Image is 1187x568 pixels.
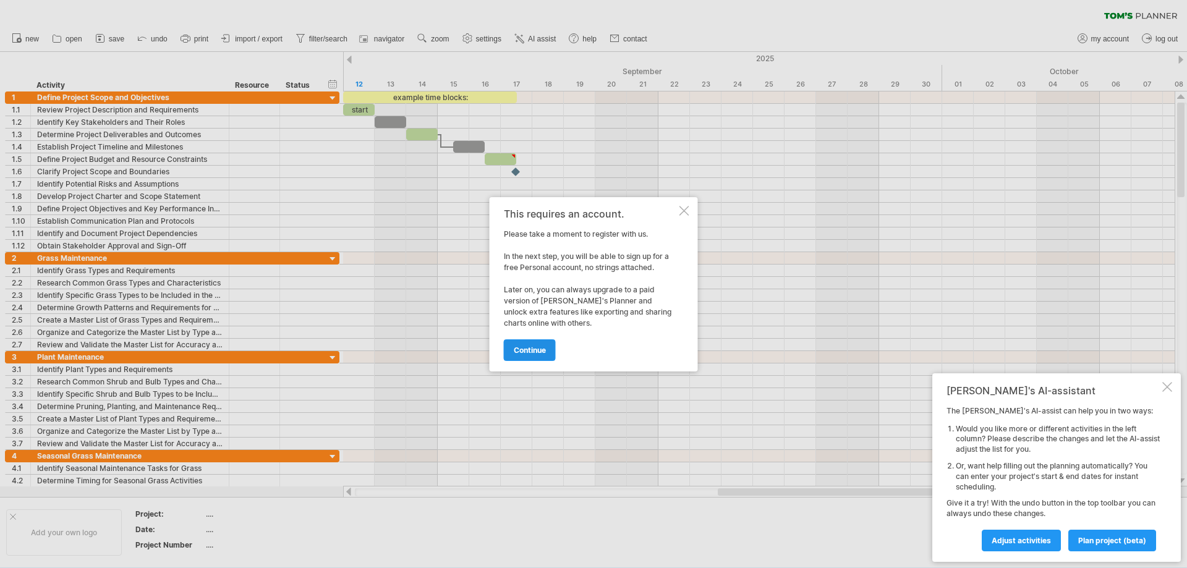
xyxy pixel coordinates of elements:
[1078,536,1146,545] span: plan project (beta)
[947,384,1160,397] div: [PERSON_NAME]'s AI-assistant
[956,424,1160,455] li: Would you like more or different activities in the left column? Please describe the changes and l...
[514,345,546,355] span: continue
[504,208,677,360] div: Please take a moment to register with us. In the next step, you will be able to sign up for a fre...
[992,536,1051,545] span: Adjust activities
[947,406,1160,551] div: The [PERSON_NAME]'s AI-assist can help you in two ways: Give it a try! With the undo button in th...
[504,339,556,361] a: continue
[504,208,677,219] div: This requires an account.
[1068,530,1156,551] a: plan project (beta)
[956,461,1160,492] li: Or, want help filling out the planning automatically? You can enter your project's start & end da...
[982,530,1061,551] a: Adjust activities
